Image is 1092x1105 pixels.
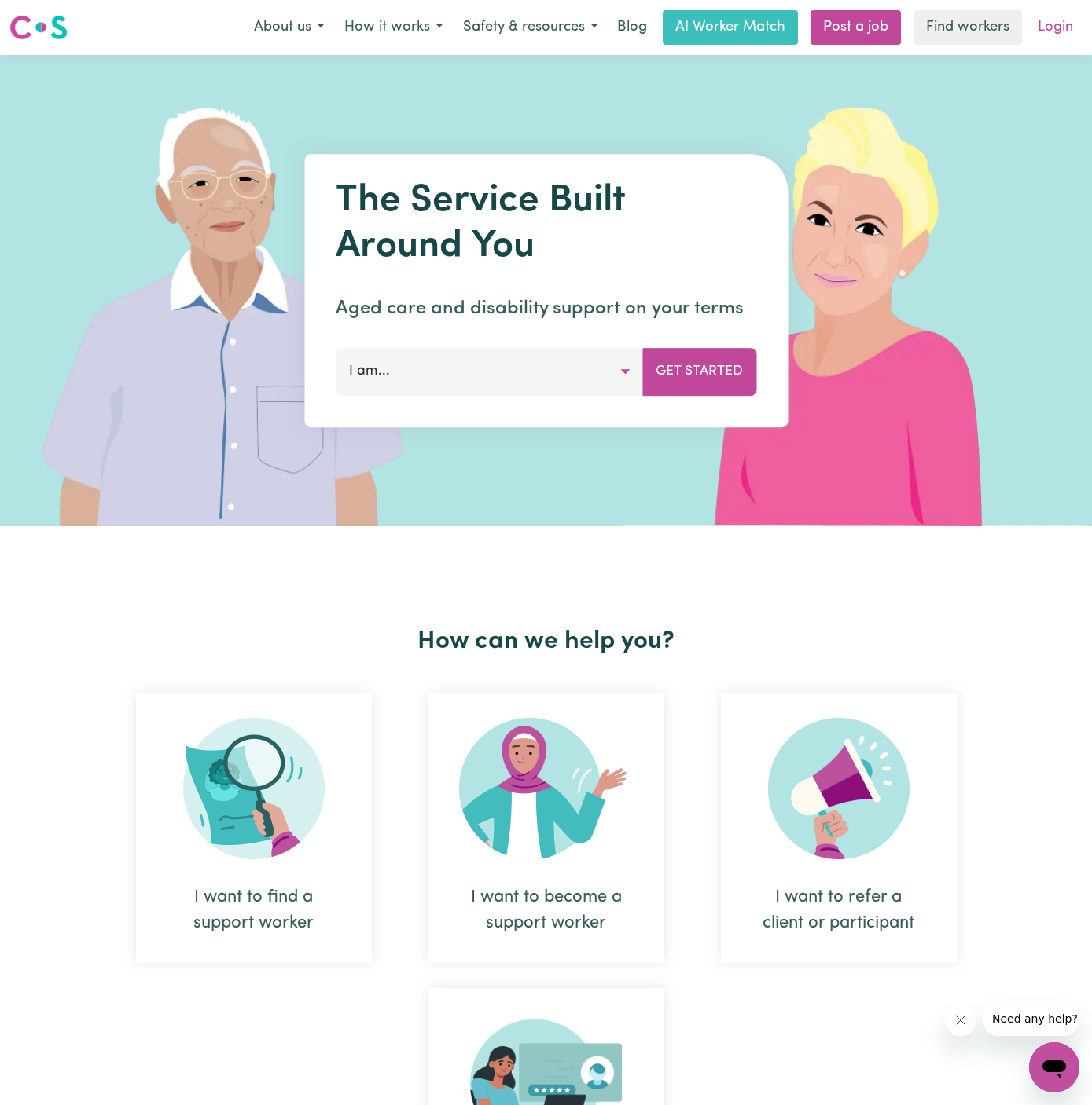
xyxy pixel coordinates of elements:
[453,11,608,44] button: Safety & resources
[183,718,325,859] img: Search
[334,11,453,44] button: How it works
[768,718,910,859] img: Refer
[663,10,798,45] a: AI Worker Match
[983,1001,1079,1036] iframe: Message from company
[811,10,901,45] a: Post a job
[914,10,1022,45] a: Find workers
[608,10,656,45] a: Blog
[759,884,919,936] div: I want to refer a client or participant
[642,348,756,395] button: Get Started
[9,9,68,46] a: Careseekers logo
[244,11,334,44] button: About us
[336,295,756,323] p: Aged care and disability support on your terms
[428,693,664,963] div: I want to become a support worker
[336,348,643,395] button: I am...
[466,884,627,936] div: I want to become a support worker
[108,627,985,657] h2: How can we help you?
[459,718,634,859] img: Become Worker
[136,693,372,963] div: I want to find a support worker
[174,884,334,936] div: I want to find a support worker
[1028,10,1083,45] a: Login
[336,179,756,269] h1: The Service Built Around You
[721,693,957,963] div: I want to refer a client or participant
[9,13,68,42] img: Careseekers logo
[945,1004,976,1036] iframe: Close message
[1029,1042,1079,1092] iframe: Button to launch messaging window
